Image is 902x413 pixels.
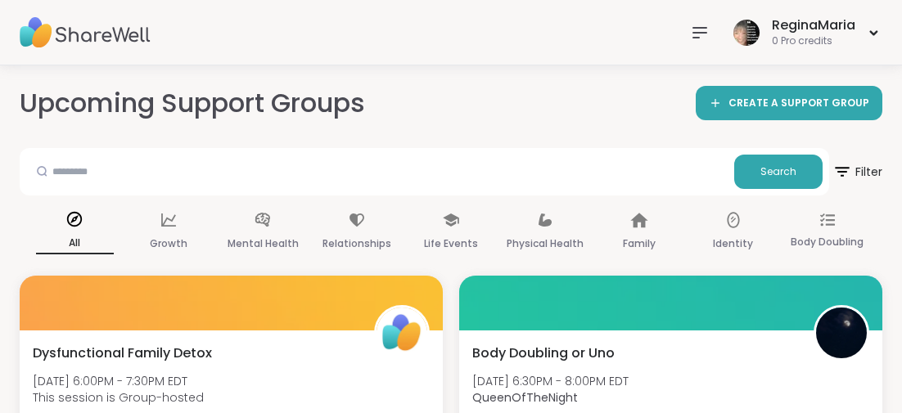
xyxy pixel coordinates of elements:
[832,148,882,195] button: Filter
[472,373,629,389] span: [DATE] 6:30PM - 8:00PM EDT
[377,308,427,358] img: ShareWell
[228,234,299,254] p: Mental Health
[36,233,114,254] p: All
[472,389,578,406] b: QueenOfTheNight
[772,34,855,48] div: 0 Pro credits
[791,232,864,252] p: Body Doubling
[472,343,615,363] span: Body Doubling or Uno
[33,373,204,389] span: [DATE] 6:00PM - 7:30PM EDT
[696,86,882,120] a: CREATE A SUPPORT GROUP
[713,234,753,254] p: Identity
[33,343,212,363] span: Dysfunctional Family Detox
[733,20,760,46] img: ReginaMaria
[832,152,882,191] span: Filter
[760,164,796,179] span: Search
[772,16,855,34] div: ReginaMaria
[623,234,656,254] p: Family
[33,389,204,406] span: This session is Group-hosted
[816,308,867,358] img: QueenOfTheNight
[424,234,478,254] p: Life Events
[734,155,823,189] button: Search
[322,234,391,254] p: Relationships
[150,234,187,254] p: Growth
[20,4,151,61] img: ShareWell Nav Logo
[507,234,584,254] p: Physical Health
[20,85,365,122] h2: Upcoming Support Groups
[728,97,869,110] span: CREATE A SUPPORT GROUP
